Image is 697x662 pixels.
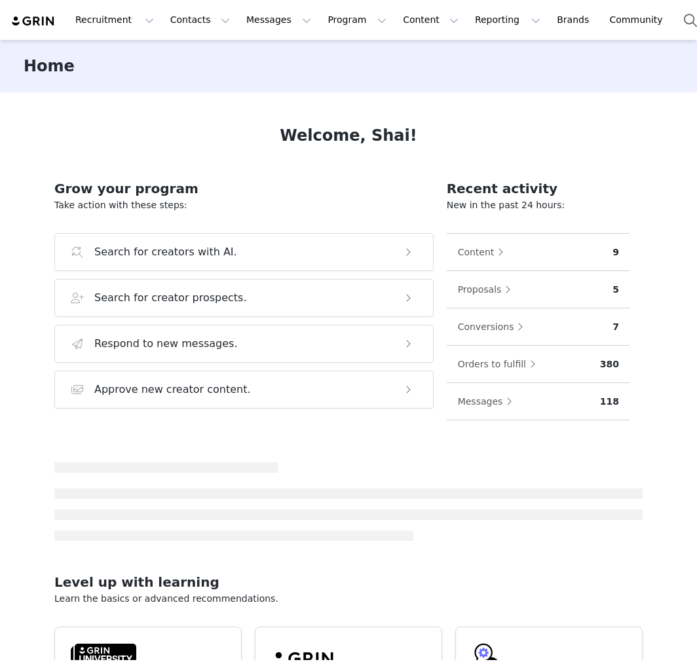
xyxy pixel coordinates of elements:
button: Content [457,242,511,263]
h2: Level up with learning [54,572,643,592]
button: Recruitment [67,5,162,35]
img: grin logo [10,15,56,28]
button: Orders to fulfill [457,354,542,375]
h3: Search for creator prospects. [94,290,247,306]
button: Conversions [457,316,531,337]
a: Community [602,5,677,35]
h3: Respond to new messages. [94,336,238,352]
p: 380 [600,358,619,371]
button: Messages [457,391,519,412]
button: Messages [238,5,319,35]
p: 5 [612,283,619,297]
p: Learn the basics or advanced recommendations. [54,592,643,606]
h3: Approve new creator content. [94,382,251,397]
h2: Recent activity [447,179,630,198]
button: Search for creator prospects. [54,279,434,317]
button: Proposals [457,279,518,300]
button: Contacts [162,5,238,35]
button: Reporting [467,5,548,35]
button: Approve new creator content. [54,371,434,409]
p: New in the past 24 hours: [447,198,630,212]
p: 7 [612,320,619,334]
h3: Search for creators with AI. [94,244,237,260]
h1: Welcome, Shai! [280,124,417,147]
h2: Grow your program [54,179,434,198]
a: Brands [549,5,601,35]
button: Content [395,5,466,35]
h3: Home [24,54,75,78]
button: Search for creators with AI. [54,233,434,271]
p: Take action with these steps: [54,198,434,212]
button: Program [320,5,394,35]
p: 118 [600,395,619,409]
p: 9 [612,246,619,259]
button: Respond to new messages. [54,325,434,363]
